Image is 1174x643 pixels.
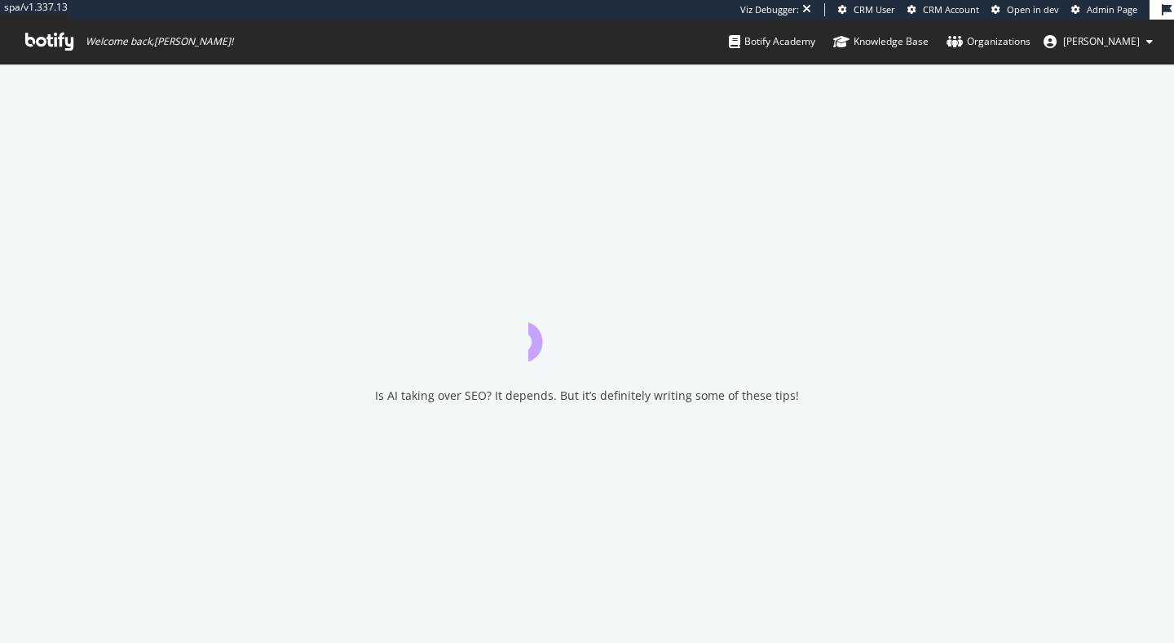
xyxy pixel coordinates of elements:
[854,3,895,16] span: CRM User
[947,33,1031,50] div: Organizations
[907,3,979,16] a: CRM Account
[729,33,815,50] div: Botify Academy
[947,20,1031,64] a: Organizations
[1007,3,1059,16] span: Open in dev
[838,3,895,16] a: CRM User
[729,20,815,64] a: Botify Academy
[86,35,233,48] span: Welcome back, [PERSON_NAME] !
[1071,3,1137,16] a: Admin Page
[375,388,799,404] div: Is AI taking over SEO? It depends. But it’s definitely writing some of these tips!
[1087,3,1137,16] span: Admin Page
[1063,34,1140,48] span: adrianna
[923,3,979,16] span: CRM Account
[1031,29,1166,55] button: [PERSON_NAME]
[528,303,646,361] div: animation
[740,3,799,16] div: Viz Debugger:
[833,20,929,64] a: Knowledge Base
[833,33,929,50] div: Knowledge Base
[991,3,1059,16] a: Open in dev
